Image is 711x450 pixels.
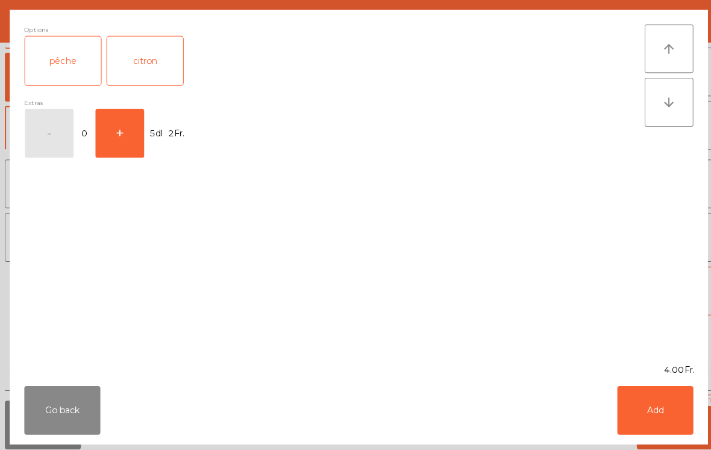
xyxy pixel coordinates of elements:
button: Add [612,382,687,431]
div: 4.00Fr. [10,360,701,373]
div: pêche [25,36,100,84]
span: 0 [74,124,93,141]
span: 2Fr. [166,124,183,141]
span: Options [24,24,48,36]
div: citron [106,36,181,84]
span: 5dl [148,124,161,141]
i: arrow_downward [656,94,670,109]
div: Extras [24,96,639,107]
button: + [95,108,143,156]
button: arrow_upward [639,24,687,72]
button: arrow_downward [639,77,687,125]
button: Go back [24,382,99,431]
i: arrow_upward [656,41,670,55]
